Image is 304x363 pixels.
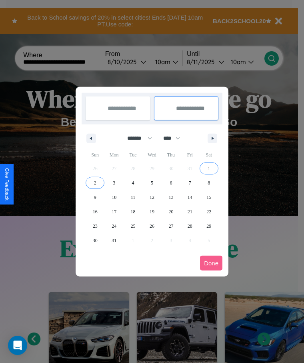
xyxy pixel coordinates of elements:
[188,190,192,205] span: 14
[86,176,104,190] button: 2
[142,148,161,161] span: Wed
[8,336,27,355] div: Open Intercom Messenger
[86,233,104,248] button: 30
[124,205,142,219] button: 18
[206,190,211,205] span: 15
[104,190,123,205] button: 10
[86,219,104,233] button: 23
[104,219,123,233] button: 24
[104,233,123,248] button: 31
[188,219,192,233] span: 28
[162,148,180,161] span: Thu
[142,176,161,190] button: 5
[200,219,218,233] button: 29
[112,219,116,233] span: 24
[168,190,173,205] span: 13
[200,176,218,190] button: 8
[94,190,96,205] span: 9
[162,205,180,219] button: 20
[200,205,218,219] button: 22
[162,176,180,190] button: 6
[200,148,218,161] span: Sat
[188,205,192,219] span: 21
[150,205,154,219] span: 19
[86,190,104,205] button: 9
[131,190,136,205] span: 11
[86,148,104,161] span: Sun
[168,219,173,233] span: 27
[162,190,180,205] button: 13
[168,205,173,219] span: 20
[112,205,116,219] span: 17
[93,219,98,233] span: 23
[200,161,218,176] button: 1
[150,219,154,233] span: 26
[180,176,199,190] button: 7
[180,219,199,233] button: 28
[124,176,142,190] button: 4
[112,233,116,248] span: 31
[170,176,172,190] span: 6
[142,219,161,233] button: 26
[142,205,161,219] button: 19
[86,205,104,219] button: 16
[200,256,222,271] button: Done
[131,205,136,219] span: 18
[113,176,115,190] span: 3
[200,190,218,205] button: 15
[104,205,123,219] button: 17
[94,176,96,190] span: 2
[124,219,142,233] button: 25
[124,190,142,205] button: 11
[189,176,191,190] span: 7
[93,233,98,248] span: 30
[162,219,180,233] button: 27
[104,148,123,161] span: Mon
[208,161,210,176] span: 1
[208,176,210,190] span: 8
[142,190,161,205] button: 12
[180,148,199,161] span: Fri
[151,176,153,190] span: 5
[206,205,211,219] span: 22
[124,148,142,161] span: Tue
[93,205,98,219] span: 16
[180,205,199,219] button: 21
[180,190,199,205] button: 14
[112,190,116,205] span: 10
[206,219,211,233] span: 29
[131,219,136,233] span: 25
[4,168,10,201] div: Give Feedback
[150,190,154,205] span: 12
[132,176,134,190] span: 4
[104,176,123,190] button: 3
